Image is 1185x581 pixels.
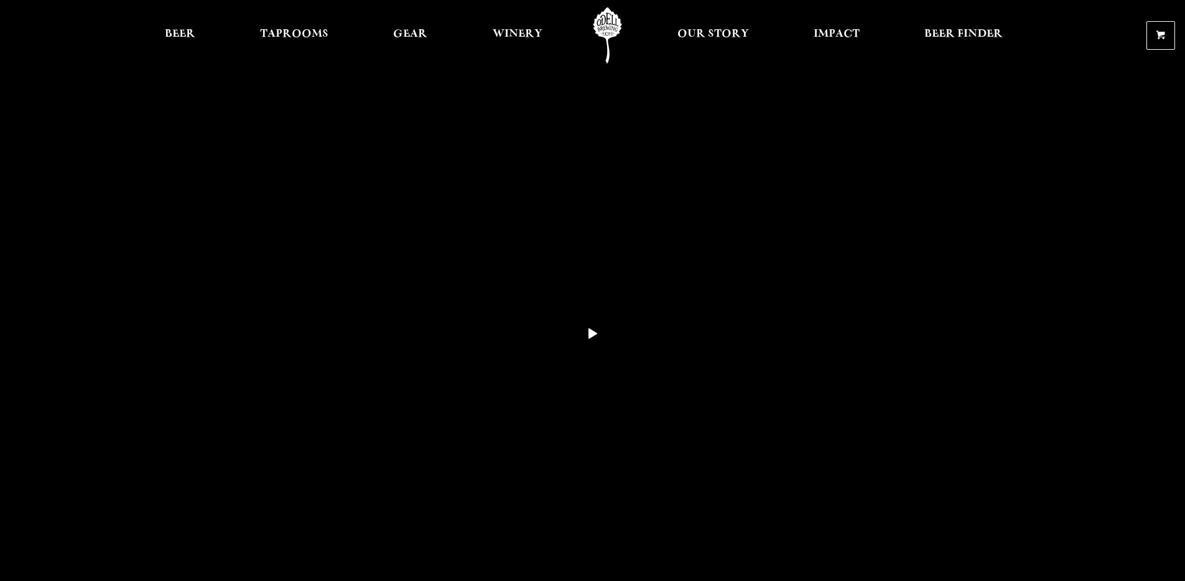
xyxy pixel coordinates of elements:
[385,7,435,63] a: Gear
[924,29,1003,39] span: Beer Finder
[677,29,749,39] span: Our Story
[393,29,427,39] span: Gear
[806,7,868,63] a: Impact
[485,7,551,63] a: Winery
[157,7,203,63] a: Beer
[252,7,337,63] a: Taprooms
[669,7,757,63] a: Our Story
[165,29,195,39] span: Beer
[814,29,860,39] span: Impact
[493,29,542,39] span: Winery
[916,7,1011,63] a: Beer Finder
[260,29,328,39] span: Taprooms
[584,7,631,63] a: Odell Home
